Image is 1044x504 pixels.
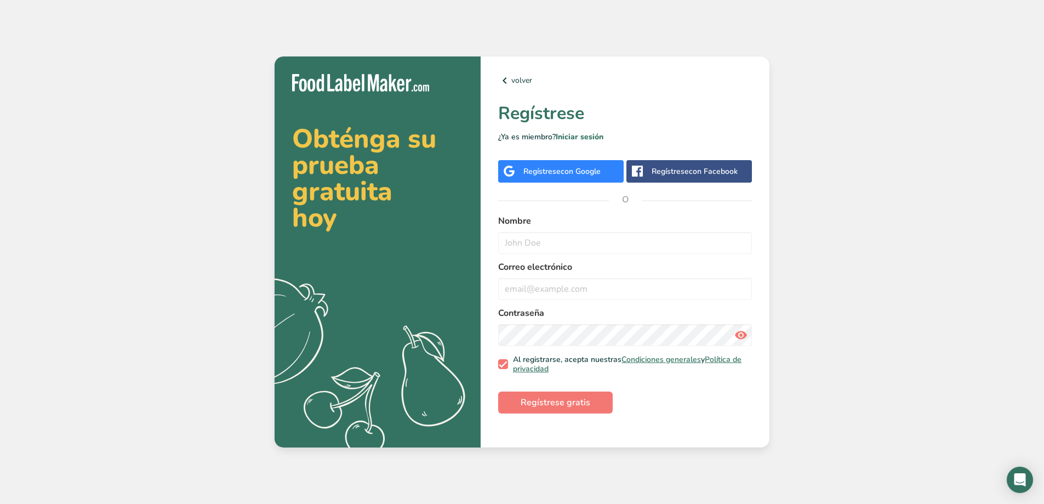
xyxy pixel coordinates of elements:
[513,354,741,375] a: Política de privacidad
[508,355,748,374] span: Al registrarse, acepta nuestras y
[498,74,752,87] a: volver
[652,166,738,177] div: Regístrese
[521,396,590,409] span: Regístrese gratis
[523,166,601,177] div: Regístrese
[1007,467,1033,493] div: Open Intercom Messenger
[621,354,701,365] a: Condiciones generales
[689,166,738,177] span: con Facebook
[498,214,752,228] label: Nombre
[498,100,752,127] h1: Regístrese
[498,278,752,300] input: email@example.com
[609,183,642,216] span: O
[292,126,463,231] h2: Obténga su prueba gratuita hoy
[498,392,613,414] button: Regístrese gratis
[498,232,752,254] input: John Doe
[556,132,603,142] a: Iniciar sesión
[498,131,752,143] p: ¿Ya es miembro?
[498,261,752,274] label: Correo electrónico
[292,74,429,92] img: Food Label Maker
[498,307,752,320] label: Contraseña
[561,166,601,177] span: con Google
